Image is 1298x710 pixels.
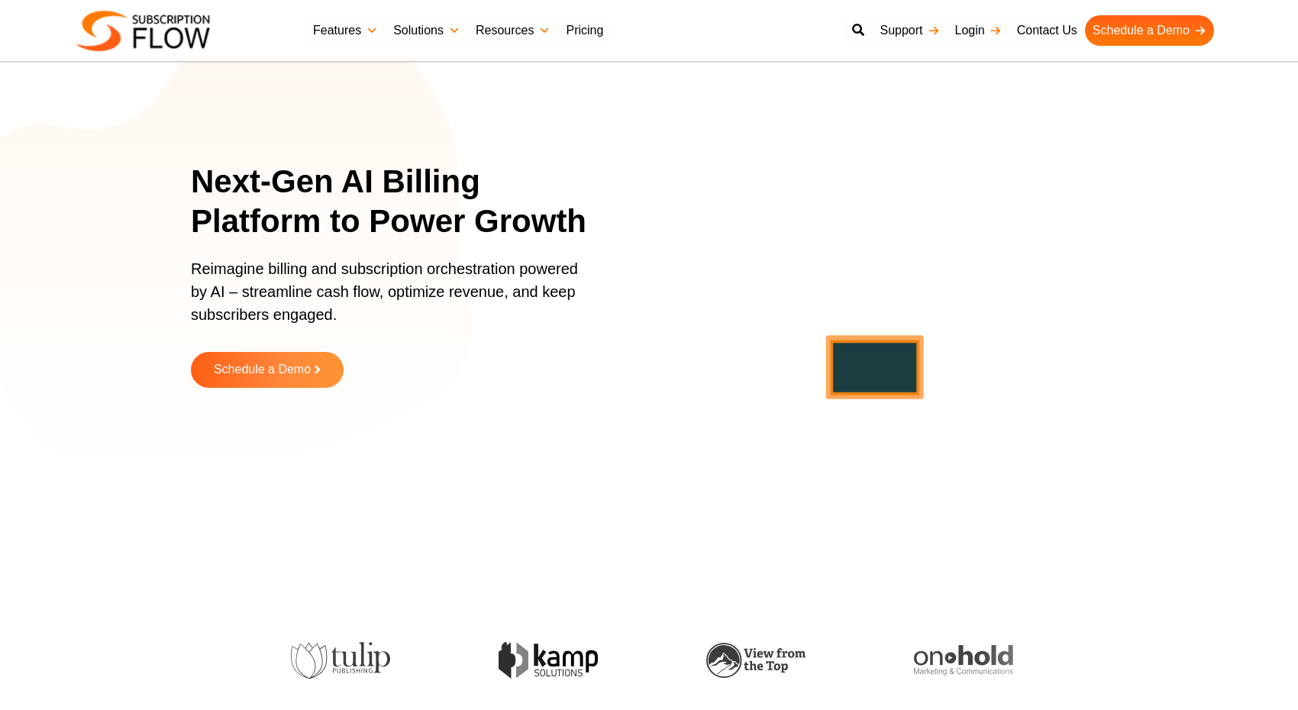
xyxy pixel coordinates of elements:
[214,363,311,376] span: Schedule a Demo
[872,15,947,46] a: Support
[76,11,210,51] img: Subscriptionflow
[706,643,806,679] img: view-from-the-top
[291,642,390,679] img: tulip-publishing
[386,15,468,46] a: Solutions
[305,15,386,46] a: Features
[948,15,1009,46] a: Login
[499,642,598,678] img: kamp-solution
[468,15,558,46] a: Resources
[191,162,607,242] h1: Next-Gen AI Billing Platform to Power Growth
[914,645,1013,676] img: onhold-marketing
[191,257,588,341] p: Reimagine billing and subscription orchestration powered by AI – streamline cash flow, optimize r...
[1085,15,1214,46] a: Schedule a Demo
[191,352,344,388] a: Schedule a Demo
[1009,15,1085,46] a: Contact Us
[558,15,611,46] a: Pricing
